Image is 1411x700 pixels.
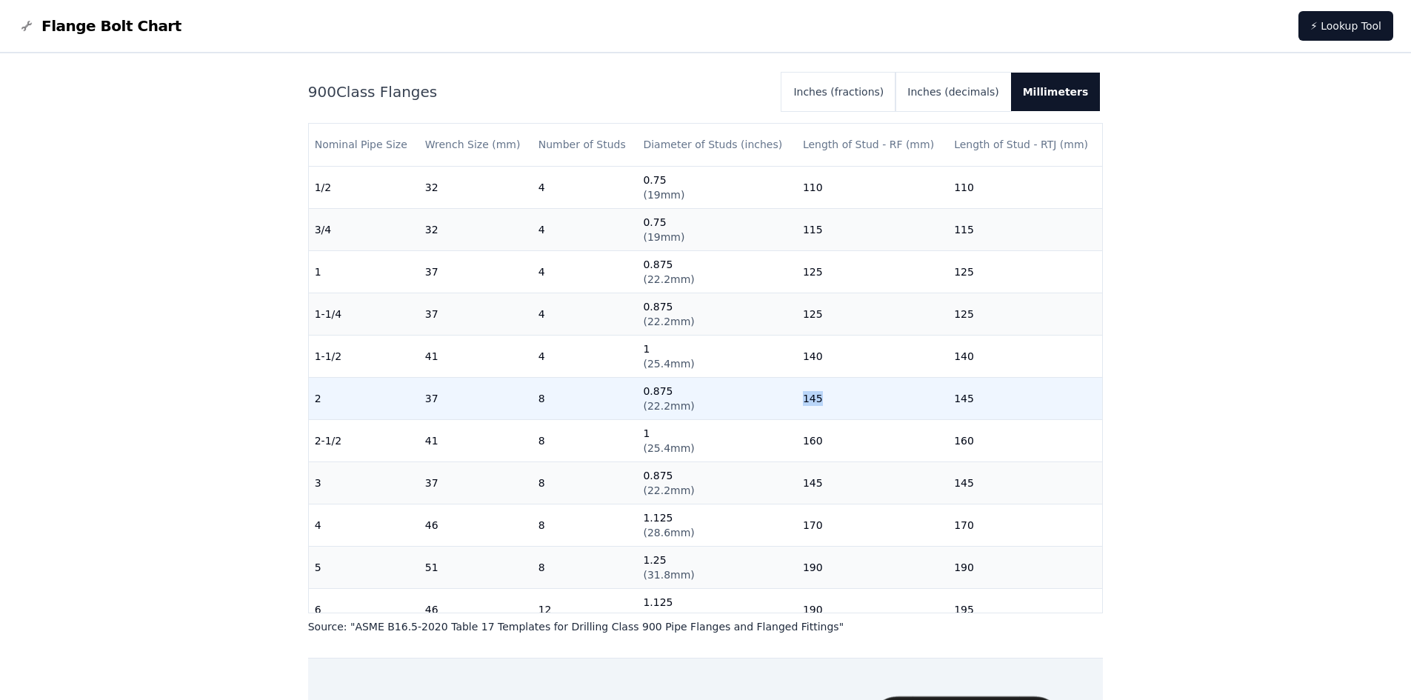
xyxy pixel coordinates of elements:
td: 145 [948,461,1102,504]
td: 37 [419,293,533,335]
td: 3 [309,461,419,504]
td: 115 [797,208,948,250]
td: 1-1/4 [309,293,419,335]
span: ( 28.6mm ) [643,611,694,623]
td: 41 [419,419,533,461]
td: 1 [637,335,796,377]
td: 8 [533,461,638,504]
th: Diameter of Studs (inches) [637,124,796,166]
td: 37 [419,461,533,504]
td: 1.125 [637,588,796,630]
td: 1.125 [637,504,796,546]
td: 190 [948,546,1102,588]
td: 125 [948,250,1102,293]
td: 4 [533,335,638,377]
td: 145 [948,377,1102,419]
td: 32 [419,208,533,250]
span: ( 25.4mm ) [643,442,694,454]
td: 12 [533,588,638,630]
td: 2 [309,377,419,419]
th: Length of Stud - RF (mm) [797,124,948,166]
td: 145 [797,461,948,504]
td: 4 [533,293,638,335]
td: 170 [797,504,948,546]
td: 4 [309,504,419,546]
td: 125 [797,250,948,293]
td: 0.875 [637,250,796,293]
span: ( 19mm ) [643,231,684,243]
td: 1-1/2 [309,335,419,377]
td: 160 [797,419,948,461]
td: 8 [533,504,638,546]
td: 4 [533,208,638,250]
td: 51 [419,546,533,588]
button: Millimeters [1011,73,1101,111]
span: ( 22.2mm ) [643,273,694,285]
button: Inches (fractions) [781,73,895,111]
td: 1.25 [637,546,796,588]
td: 2-1/2 [309,419,419,461]
td: 195 [948,588,1102,630]
td: 37 [419,250,533,293]
td: 4 [533,250,638,293]
td: 140 [797,335,948,377]
td: 1 [637,419,796,461]
td: 0.875 [637,293,796,335]
td: 46 [419,588,533,630]
td: 41 [419,335,533,377]
span: ( 22.2mm ) [643,484,694,496]
span: ( 25.4mm ) [643,358,694,370]
td: 5 [309,546,419,588]
a: Flange Bolt Chart LogoFlange Bolt Chart [18,16,181,36]
span: Flange Bolt Chart [41,16,181,36]
td: 145 [797,377,948,419]
td: 190 [797,546,948,588]
td: 37 [419,377,533,419]
td: 0.875 [637,461,796,504]
th: Number of Studs [533,124,638,166]
p: Source: " ASME B16.5-2020 Table 17 Templates for Drilling Class 900 Pipe Flanges and Flanged Fitt... [308,619,1104,634]
td: 0.75 [637,208,796,250]
span: ( 28.6mm ) [643,527,694,539]
td: 0.875 [637,377,796,419]
td: 125 [797,293,948,335]
td: 190 [797,588,948,630]
td: 140 [948,335,1102,377]
td: 4 [533,166,638,208]
th: Wrench Size (mm) [419,124,533,166]
td: 170 [948,504,1102,546]
td: 8 [533,546,638,588]
td: 115 [948,208,1102,250]
td: 6 [309,588,419,630]
td: 160 [948,419,1102,461]
span: ( 22.2mm ) [643,400,694,412]
td: 125 [948,293,1102,335]
th: Nominal Pipe Size [309,124,419,166]
button: Inches (decimals) [895,73,1010,111]
img: Flange Bolt Chart Logo [18,17,36,35]
td: 110 [948,166,1102,208]
td: 0.75 [637,166,796,208]
td: 3/4 [309,208,419,250]
span: ( 22.2mm ) [643,316,694,327]
td: 1 [309,250,419,293]
span: ( 31.8mm ) [643,569,694,581]
td: 8 [533,377,638,419]
td: 8 [533,419,638,461]
td: 46 [419,504,533,546]
h2: 900 Class Flanges [308,81,770,102]
a: ⚡ Lookup Tool [1298,11,1393,41]
td: 110 [797,166,948,208]
td: 32 [419,166,533,208]
th: Length of Stud - RTJ (mm) [948,124,1102,166]
td: 1/2 [309,166,419,208]
span: ( 19mm ) [643,189,684,201]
